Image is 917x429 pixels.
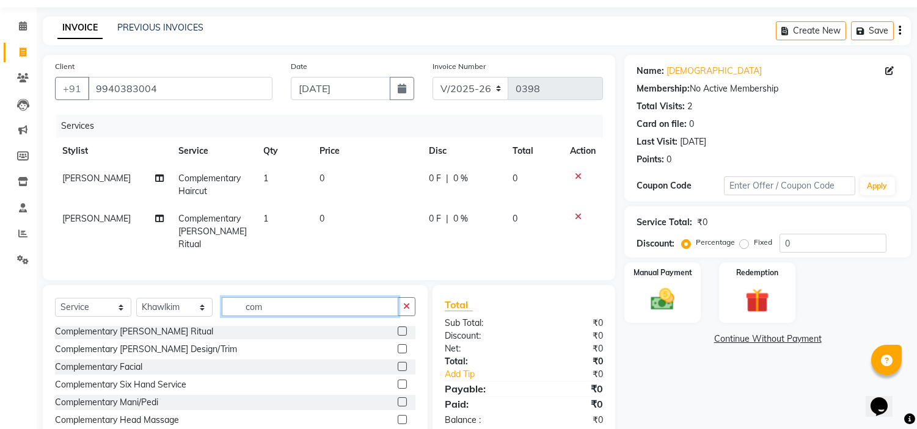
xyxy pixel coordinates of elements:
[680,135,706,148] div: [DATE]
[637,82,690,95] div: Membership:
[56,115,612,137] div: Services
[117,22,203,33] a: PREVIOUS INVOICES
[634,267,692,278] label: Manual Payment
[667,153,671,166] div: 0
[55,325,213,338] div: Complementary [PERSON_NAME] Ritual
[724,176,855,195] input: Enter Offer / Coupon Code
[506,137,563,165] th: Total
[263,173,268,184] span: 1
[179,213,247,250] span: Complementary [PERSON_NAME] Ritual
[55,137,172,165] th: Stylist
[643,286,682,313] img: _cash.svg
[866,380,905,417] iframe: chat widget
[539,368,613,381] div: ₹0
[88,77,272,100] input: Search by Name/Mobile/Email/Code
[436,381,524,396] div: Payable:
[436,355,524,368] div: Total:
[524,397,613,411] div: ₹0
[291,61,307,72] label: Date
[637,100,685,113] div: Total Visits:
[320,173,324,184] span: 0
[179,173,241,196] span: Complementary Haircut
[513,213,518,224] span: 0
[524,381,613,396] div: ₹0
[263,213,268,224] span: 1
[637,135,678,148] div: Last Visit:
[453,172,468,185] span: 0 %
[524,317,613,330] div: ₹0
[776,21,846,40] button: Create New
[55,361,142,373] div: Complementary Facial
[696,237,735,248] label: Percentage
[55,378,186,391] div: Complementary Six Hand Service
[55,61,75,72] label: Client
[320,213,324,224] span: 0
[222,297,398,316] input: Search or Scan
[436,317,524,330] div: Sub Total:
[436,414,524,427] div: Balance :
[256,137,312,165] th: Qty
[453,212,468,225] span: 0 %
[433,61,486,72] label: Invoice Number
[513,173,518,184] span: 0
[446,212,448,225] span: |
[637,82,899,95] div: No Active Membership
[55,396,158,409] div: Complementary Mani/Pedi
[55,343,237,356] div: Complementary [PERSON_NAME] Design/Trim
[627,333,908,345] a: Continue Without Payment
[637,153,664,166] div: Points:
[55,414,179,427] div: Complementary Head Massage
[860,177,895,195] button: Apply
[55,77,89,100] button: +91
[446,172,448,185] span: |
[687,100,692,113] div: 2
[436,368,539,381] a: Add Tip
[754,237,772,248] label: Fixed
[445,298,473,311] span: Total
[738,286,776,315] img: _gift.svg
[62,173,131,184] span: [PERSON_NAME]
[524,342,613,355] div: ₹0
[637,118,687,131] div: Card on file:
[637,65,664,78] div: Name:
[57,17,103,39] a: INVOICE
[637,237,674,250] div: Discount:
[436,397,524,411] div: Paid:
[851,21,894,40] button: Save
[312,137,422,165] th: Price
[429,172,441,185] span: 0 F
[563,137,603,165] th: Action
[524,355,613,368] div: ₹0
[172,137,257,165] th: Service
[697,216,707,229] div: ₹0
[689,118,694,131] div: 0
[422,137,505,165] th: Disc
[637,216,692,229] div: Service Total:
[667,65,762,78] a: [DEMOGRAPHIC_DATA]
[736,267,778,278] label: Redemption
[524,330,613,342] div: ₹0
[524,414,613,427] div: ₹0
[436,342,524,355] div: Net:
[62,213,131,224] span: [PERSON_NAME]
[429,212,441,225] span: 0 F
[436,330,524,342] div: Discount:
[637,179,724,192] div: Coupon Code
